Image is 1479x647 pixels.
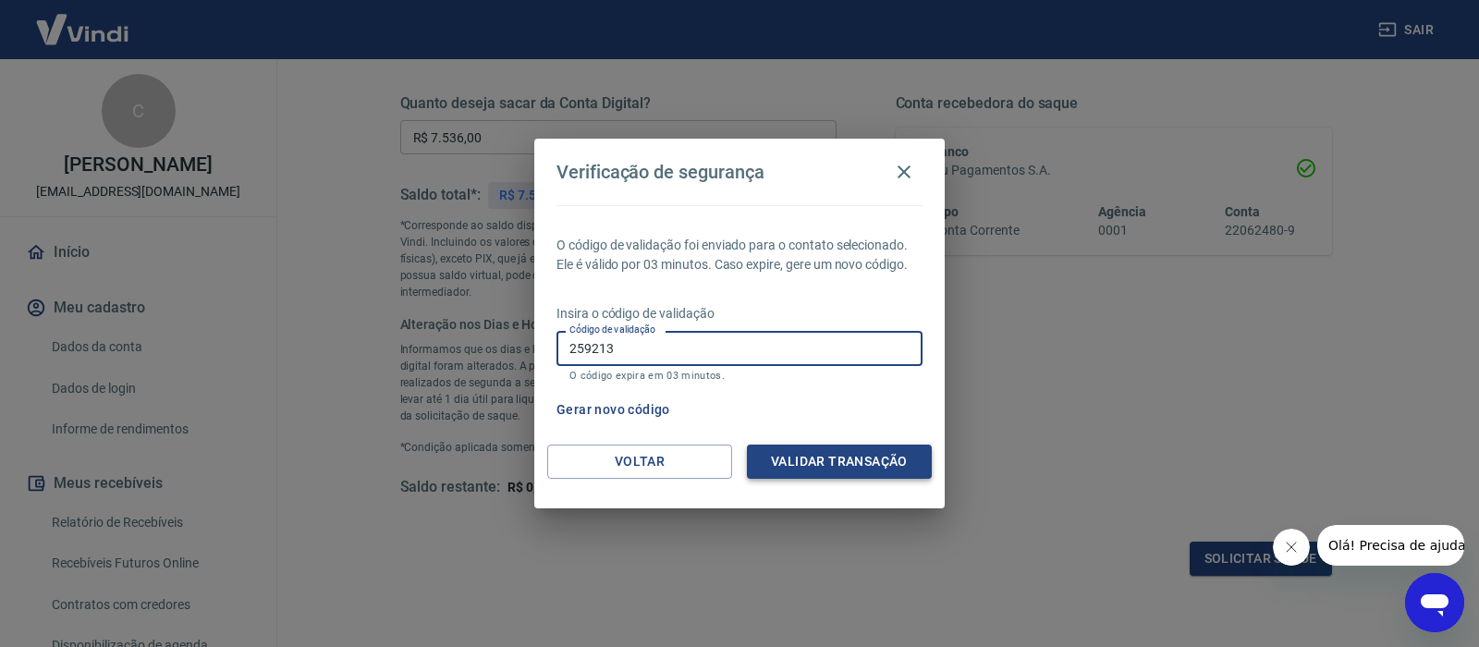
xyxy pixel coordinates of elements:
h4: Verificação de segurança [556,161,764,183]
label: Código de validação [569,323,655,336]
iframe: Fechar mensagem [1273,529,1310,566]
span: Olá! Precisa de ajuda? [11,13,155,28]
p: Insira o código de validação [556,304,923,323]
iframe: Mensagem da empresa [1317,525,1464,566]
iframe: Botão para abrir a janela de mensagens [1405,573,1464,632]
button: Validar transação [747,445,932,479]
button: Voltar [547,445,732,479]
p: O código de validação foi enviado para o contato selecionado. Ele é válido por 03 minutos. Caso e... [556,236,923,275]
p: O código expira em 03 minutos. [569,370,910,382]
button: Gerar novo código [549,393,678,427]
